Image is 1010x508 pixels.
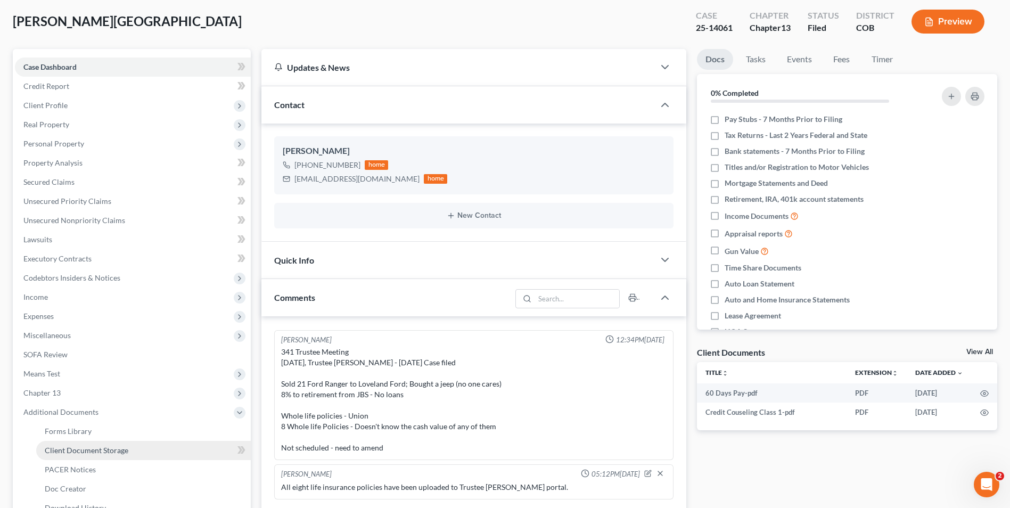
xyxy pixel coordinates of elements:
[23,312,54,321] span: Expenses
[616,335,664,345] span: 12:34PM[DATE]
[15,249,251,268] a: Executory Contracts
[23,350,68,359] span: SOFA Review
[778,49,820,70] a: Events
[36,460,251,479] a: PACER Notices
[725,178,828,189] span: Mortgage Statements and Deed
[856,10,894,22] div: District
[23,369,60,378] span: Means Test
[855,368,898,376] a: Extensionunfold_more
[45,427,92,436] span: Forms Library
[697,347,765,358] div: Client Documents
[781,22,791,32] span: 13
[13,13,242,29] span: [PERSON_NAME][GEOGRAPHIC_DATA]
[750,10,791,22] div: Chapter
[36,422,251,441] a: Forms Library
[45,446,128,455] span: Client Document Storage
[725,326,777,337] span: HOA Statement
[725,294,850,305] span: Auto and Home Insurance Statements
[23,120,69,129] span: Real Property
[281,335,332,345] div: [PERSON_NAME]
[535,290,619,308] input: Search...
[281,482,667,493] div: All eight life insurance policies have been uploaded to Trustee [PERSON_NAME] portal.
[424,174,447,184] div: home
[725,263,801,273] span: Time Share Documents
[23,407,98,416] span: Additional Documents
[294,174,420,184] div: [EMAIL_ADDRESS][DOMAIN_NAME]
[365,160,388,170] div: home
[45,484,86,493] span: Doc Creator
[725,194,864,204] span: Retirement, IRA, 401k account statements
[907,383,972,403] td: [DATE]
[23,388,61,397] span: Chapter 13
[697,49,733,70] a: Docs
[274,100,305,110] span: Contact
[281,347,667,453] div: 341 Trustee Meeting [DATE], Trustee [PERSON_NAME] - [DATE] Case filed Sold 21 Ford Ranger to Love...
[23,292,48,301] span: Income
[23,139,84,148] span: Personal Property
[294,160,360,170] div: [PHONE_NUMBER]
[725,310,781,321] span: Lease Agreement
[23,254,92,263] span: Executory Contracts
[23,196,111,206] span: Unsecured Priority Claims
[23,235,52,244] span: Lawsuits
[15,230,251,249] a: Lawsuits
[966,348,993,356] a: View All
[697,383,847,403] td: 60 Days Pay-pdf
[696,10,733,22] div: Case
[15,192,251,211] a: Unsecured Priority Claims
[722,370,728,376] i: unfold_more
[15,173,251,192] a: Secured Claims
[808,10,839,22] div: Status
[15,345,251,364] a: SOFA Review
[737,49,774,70] a: Tasks
[23,273,120,282] span: Codebtors Insiders & Notices
[711,88,759,97] strong: 0% Completed
[750,22,791,34] div: Chapter
[847,403,907,422] td: PDF
[863,49,901,70] a: Timer
[281,469,332,480] div: [PERSON_NAME]
[725,211,789,222] span: Income Documents
[915,368,963,376] a: Date Added expand_more
[283,211,665,220] button: New Contact
[23,331,71,340] span: Miscellaneous
[15,77,251,96] a: Credit Report
[274,62,642,73] div: Updates & News
[15,211,251,230] a: Unsecured Nonpriority Claims
[697,403,847,422] td: Credit Couseling Class 1-pdf
[957,370,963,376] i: expand_more
[705,368,728,376] a: Titleunfold_more
[974,472,999,497] iframe: Intercom live chat
[36,479,251,498] a: Doc Creator
[592,469,640,479] span: 05:12PM[DATE]
[907,403,972,422] td: [DATE]
[725,162,869,173] span: Titles and/or Registration to Motor Vehicles
[996,472,1004,480] span: 2
[808,22,839,34] div: Filed
[45,465,96,474] span: PACER Notices
[274,255,314,265] span: Quick Info
[725,228,783,239] span: Appraisal reports
[725,278,794,289] span: Auto Loan Statement
[825,49,859,70] a: Fees
[856,22,894,34] div: COB
[892,370,898,376] i: unfold_more
[23,81,69,91] span: Credit Report
[725,146,865,157] span: Bank statements - 7 Months Prior to Filing
[725,246,759,257] span: Gun Value
[23,216,125,225] span: Unsecured Nonpriority Claims
[23,101,68,110] span: Client Profile
[36,441,251,460] a: Client Document Storage
[696,22,733,34] div: 25-14061
[847,383,907,403] td: PDF
[725,114,842,125] span: Pay Stubs - 7 Months Prior to Filing
[15,58,251,77] a: Case Dashboard
[283,145,665,158] div: [PERSON_NAME]
[912,10,984,34] button: Preview
[15,153,251,173] a: Property Analysis
[23,177,75,186] span: Secured Claims
[725,130,867,141] span: Tax Returns - Last 2 Years Federal and State
[274,292,315,302] span: Comments
[23,158,83,167] span: Property Analysis
[23,62,77,71] span: Case Dashboard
